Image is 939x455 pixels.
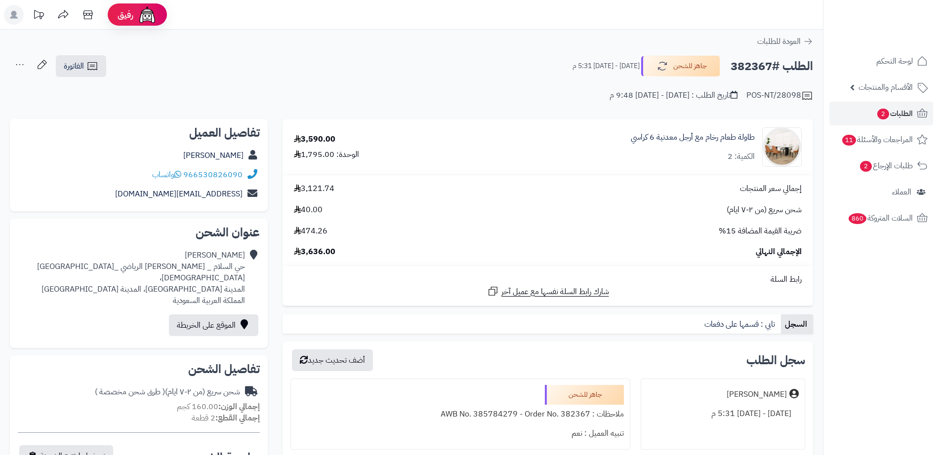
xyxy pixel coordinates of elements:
[137,5,157,25] img: ai-face.png
[95,386,165,398] span: ( طرق شحن مخصصة )
[876,107,913,120] span: الطلبات
[872,7,930,28] img: logo-2.png
[215,412,260,424] strong: إجمالي القطع:
[631,132,755,143] a: طاولة طعام رخام مع أرجل معدنية 6 كراسي
[18,250,245,306] div: [PERSON_NAME] حي السلام _ [PERSON_NAME] الرياضي _[GEOGRAPHIC_DATA][DEMOGRAPHIC_DATA]، المدينة [GE...
[763,127,801,167] img: 1751472690-1-90x90.jpg
[841,133,913,147] span: المراجعات والأسئلة
[728,151,755,162] div: الكمية: 2
[781,314,813,334] a: السجل
[829,180,933,204] a: العملاء
[727,389,787,400] div: [PERSON_NAME]
[848,213,867,225] span: 860
[18,227,260,238] h2: عنوان الشحن
[56,55,106,77] a: الفاتورة
[115,188,243,200] a: [EMAIL_ADDRESS][DOMAIN_NAME]
[756,246,802,258] span: الإجمالي النهائي
[877,108,890,120] span: 2
[727,204,802,216] span: شحن سريع (من ٢-٧ ايام)
[719,226,802,237] span: ضريبة القيمة المضافة 15%
[152,169,181,181] a: واتساب
[647,404,799,423] div: [DATE] - [DATE] 5:31 م
[297,405,624,424] div: ملاحظات : AWB No. 385784279 - Order No. 382367
[294,134,335,145] div: 3,590.00
[294,226,327,237] span: 474.26
[292,349,373,371] button: أضف تحديث جديد
[746,90,813,102] div: POS-NT/28098
[183,150,244,161] a: [PERSON_NAME]
[731,56,813,76] h2: الطلب #382367
[294,204,323,216] span: 40.00
[829,49,933,73] a: لوحة التحكم
[169,314,258,336] a: الموقع على الخريطة
[294,246,335,258] span: 3,636.00
[829,102,933,125] a: الطلبات2
[610,90,737,101] div: تاريخ الطلب : [DATE] - [DATE] 9:48 م
[740,183,802,194] span: إجمالي سعر المنتجات
[218,401,260,413] strong: إجمالي الوزن:
[501,286,609,298] span: شارك رابط السلة نفسها مع عميل آخر
[64,60,84,72] span: الفاتورة
[294,149,359,160] div: الوحدة: 1,795.00
[118,9,133,21] span: رفيق
[829,128,933,152] a: المراجعات والأسئلة11
[177,401,260,413] small: 160.00 كجم
[700,314,781,334] a: تابي : قسمها على دفعات
[848,211,913,225] span: السلات المتروكة
[18,363,260,375] h2: تفاصيل الشحن
[859,160,872,172] span: 2
[842,134,857,146] span: 11
[829,154,933,178] a: طلبات الإرجاع2
[757,36,813,47] a: العودة للطلبات
[183,169,243,181] a: 966530826090
[297,424,624,443] div: تنبيه العميل : نعم
[487,285,609,298] a: شارك رابط السلة نفسها مع عميل آخر
[829,206,933,230] a: السلات المتروكة860
[746,354,805,366] h3: سجل الطلب
[18,127,260,139] h2: تفاصيل العميل
[26,5,51,27] a: تحديثات المنصة
[858,80,913,94] span: الأقسام والمنتجات
[892,185,911,199] span: العملاء
[95,386,240,398] div: شحن سريع (من ٢-٧ ايام)
[286,274,809,285] div: رابط السلة
[641,56,720,76] button: جاهز للشحن
[757,36,801,47] span: العودة للطلبات
[876,54,913,68] span: لوحة التحكم
[572,61,640,71] small: [DATE] - [DATE] 5:31 م
[192,412,260,424] small: 2 قطعة
[859,159,913,173] span: طلبات الإرجاع
[294,183,334,194] span: 3,121.74
[545,385,624,405] div: جاهز للشحن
